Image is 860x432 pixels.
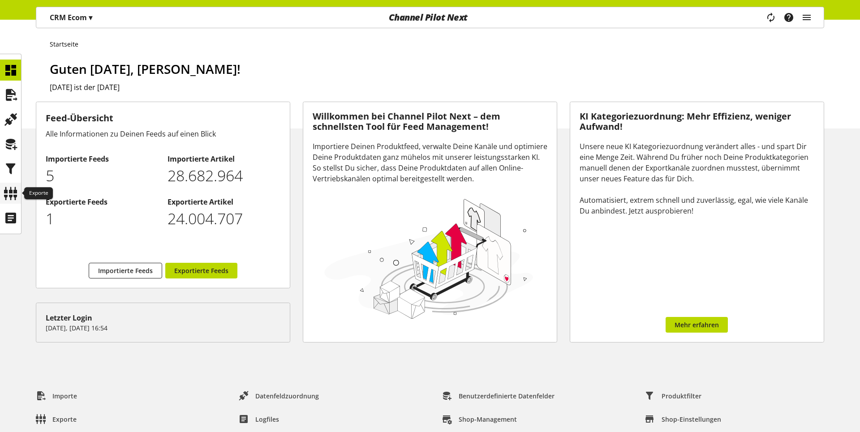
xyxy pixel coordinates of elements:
h2: Importierte Feeds [46,154,158,164]
span: Guten [DATE], [PERSON_NAME]! [50,60,241,77]
h2: Exportierte Artikel [168,197,280,207]
a: Logfiles [232,411,286,427]
a: Importierte Feeds [89,263,162,278]
span: Exporte [52,415,77,424]
p: 5 [46,164,158,187]
div: Importiere Deinen Produktfeed, verwalte Deine Kanäle und optimiere Deine Produktdaten ganz mühelo... [313,141,547,184]
span: Logfiles [255,415,279,424]
h3: KI Kategoriezuordnung: Mehr Effizienz, weniger Aufwand! [580,111,814,132]
span: Shop-Einstellungen [662,415,721,424]
a: Shop-Management [435,411,524,427]
div: Exporte [24,187,53,200]
span: Importe [52,391,77,401]
div: Unsere neue KI Kategoriezuordnung verändert alles - und spart Dir eine Menge Zeit. Während Du frü... [580,141,814,216]
div: Letzter Login [46,312,280,323]
span: Shop-Management [459,415,517,424]
span: Importierte Feeds [98,266,153,275]
div: Alle Informationen zu Deinen Feeds auf einen Blick [46,128,280,139]
a: Shop-Einstellungen [638,411,728,427]
span: Mehr erfahren [675,320,719,329]
p: 1 [46,207,158,230]
a: Benutzerdefinierte Datenfelder [435,388,562,404]
span: Datenfeldzuordnung [255,391,319,401]
h2: [DATE] ist der [DATE] [50,82,824,93]
h2: Exportierte Feeds [46,197,158,207]
span: ▾ [89,13,92,22]
a: Importe [29,388,84,404]
span: Benutzerdefinierte Datenfelder [459,391,555,401]
p: 24004707 [168,207,280,230]
span: Exportierte Feeds [174,266,228,275]
a: Datenfeldzuordnung [232,388,326,404]
a: Mehr erfahren [666,317,728,333]
span: Produktfilter [662,391,701,401]
a: Exportierte Feeds [165,263,237,278]
p: 28682964 [168,164,280,187]
a: Exporte [29,411,84,427]
a: Produktfilter [638,388,709,404]
p: [DATE], [DATE] 16:54 [46,323,280,333]
img: 78e1b9dcff1e8392d83655fcfc870417.svg [322,195,536,321]
nav: main navigation [36,7,824,28]
h2: Importierte Artikel [168,154,280,164]
p: CRM Ecom [50,12,92,23]
h3: Willkommen bei Channel Pilot Next – dem schnellsten Tool für Feed Management! [313,111,547,132]
h3: Feed-Übersicht [46,111,280,125]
